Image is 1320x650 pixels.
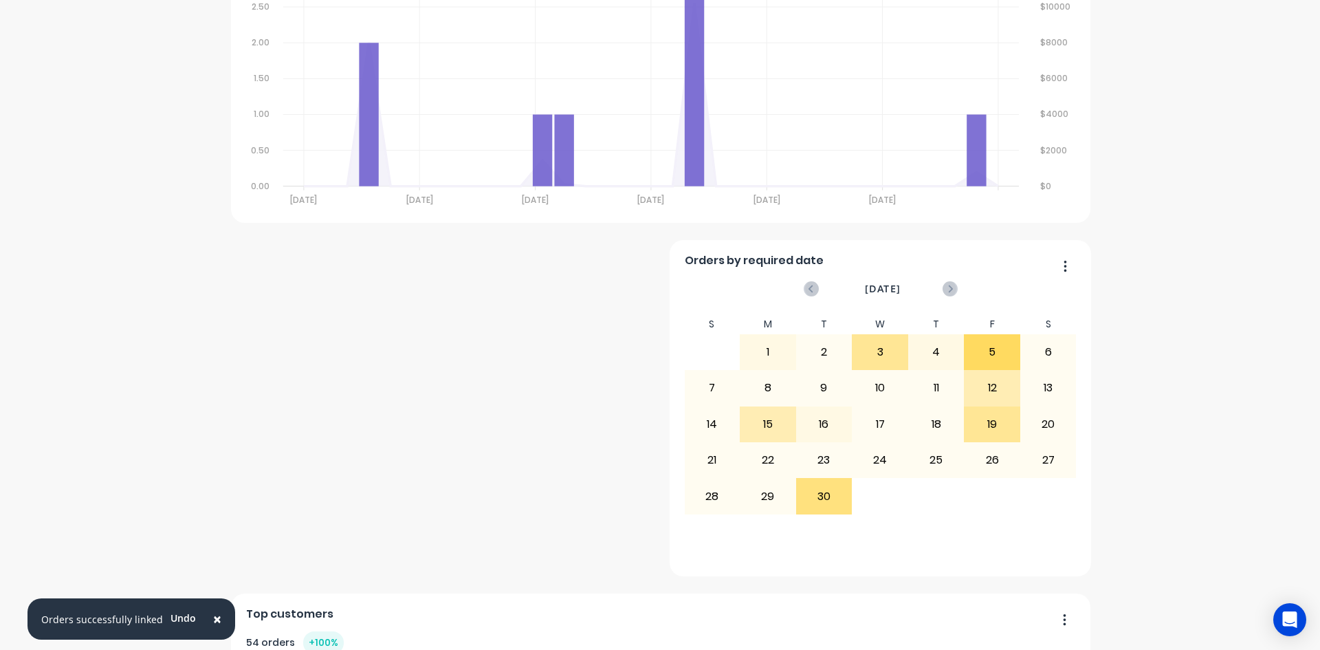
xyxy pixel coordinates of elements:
[685,407,740,442] div: 14
[797,443,852,477] div: 23
[685,443,740,477] div: 21
[797,407,852,442] div: 16
[740,314,796,334] div: M
[909,371,964,405] div: 11
[1273,603,1306,636] div: Open Intercom Messenger
[797,335,852,369] div: 2
[685,371,740,405] div: 7
[740,407,795,442] div: 15
[909,443,964,477] div: 25
[685,479,740,513] div: 28
[1041,72,1068,84] tspan: $6000
[163,607,203,628] button: Undo
[908,314,965,334] div: T
[1041,144,1068,156] tspan: $2000
[246,606,333,622] span: Top customers
[406,194,433,206] tspan: [DATE]
[797,371,852,405] div: 9
[909,335,964,369] div: 4
[684,314,740,334] div: S
[965,407,1020,442] div: 19
[41,612,163,627] div: Orders successfully linked
[753,194,780,206] tspan: [DATE]
[213,609,221,629] span: ×
[638,194,665,206] tspan: [DATE]
[852,443,907,477] div: 24
[740,371,795,405] div: 8
[251,36,269,48] tspan: 2.00
[1041,109,1069,120] tspan: $4000
[852,335,907,369] div: 3
[796,314,852,334] div: T
[909,407,964,442] div: 18
[1021,407,1076,442] div: 20
[1021,443,1076,477] div: 27
[250,180,269,192] tspan: 0.00
[290,194,317,206] tspan: [DATE]
[1021,371,1076,405] div: 13
[199,603,235,636] button: Close
[250,144,269,156] tspan: 0.50
[870,194,896,206] tspan: [DATE]
[965,371,1020,405] div: 12
[1021,335,1076,369] div: 6
[522,194,549,206] tspan: [DATE]
[740,443,795,477] div: 22
[740,479,795,513] div: 29
[251,1,269,12] tspan: 2.50
[1041,1,1071,12] tspan: $10000
[797,479,852,513] div: 30
[964,314,1020,334] div: F
[740,335,795,369] div: 1
[685,252,824,269] span: Orders by required date
[1041,36,1068,48] tspan: $8000
[865,281,901,296] span: [DATE]
[1041,180,1052,192] tspan: $0
[965,335,1020,369] div: 5
[852,407,907,442] div: 17
[1020,314,1077,334] div: S
[852,314,908,334] div: W
[253,109,269,120] tspan: 1.00
[253,72,269,84] tspan: 1.50
[965,443,1020,477] div: 26
[852,371,907,405] div: 10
